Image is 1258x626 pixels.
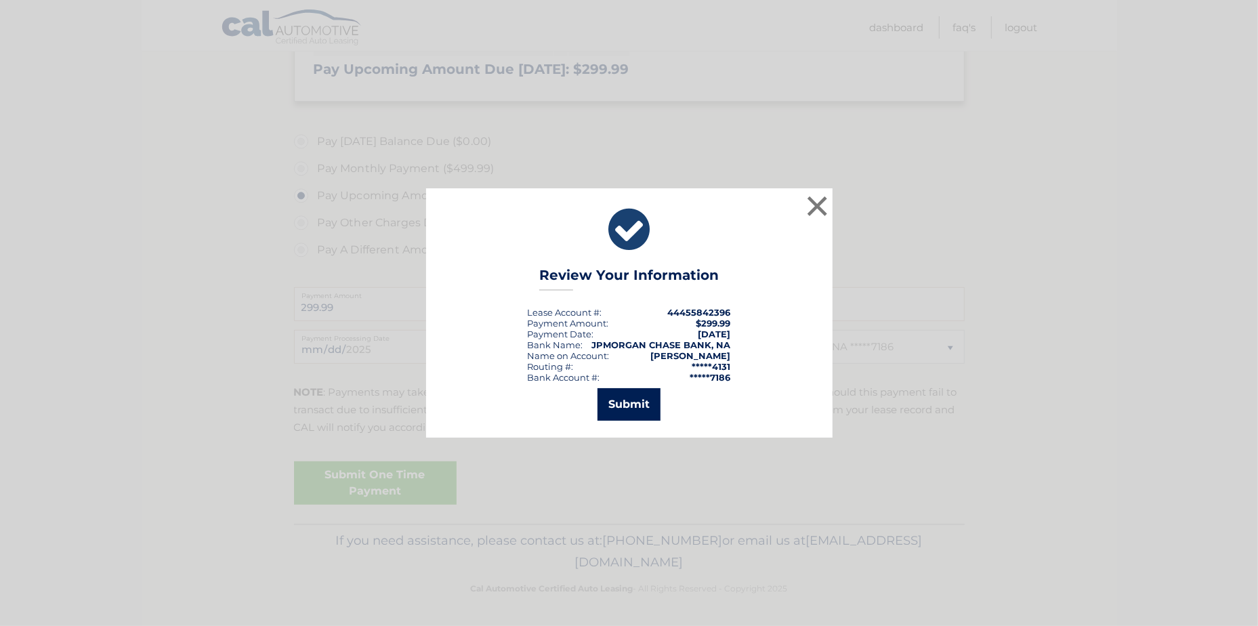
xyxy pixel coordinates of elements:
span: [DATE] [698,329,731,339]
div: Bank Account #: [528,372,600,383]
strong: JPMORGAN CHASE BANK, NA [592,339,731,350]
div: Routing #: [528,361,574,372]
div: Lease Account #: [528,307,602,318]
strong: 44455842396 [668,307,731,318]
button: × [804,192,831,220]
div: Bank Name: [528,339,583,350]
div: Name on Account: [528,350,610,361]
h3: Review Your Information [539,267,719,291]
span: Payment Date [528,329,592,339]
button: Submit [597,388,661,421]
div: : [528,329,594,339]
div: Payment Amount: [528,318,609,329]
strong: [PERSON_NAME] [651,350,731,361]
span: $299.99 [696,318,731,329]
